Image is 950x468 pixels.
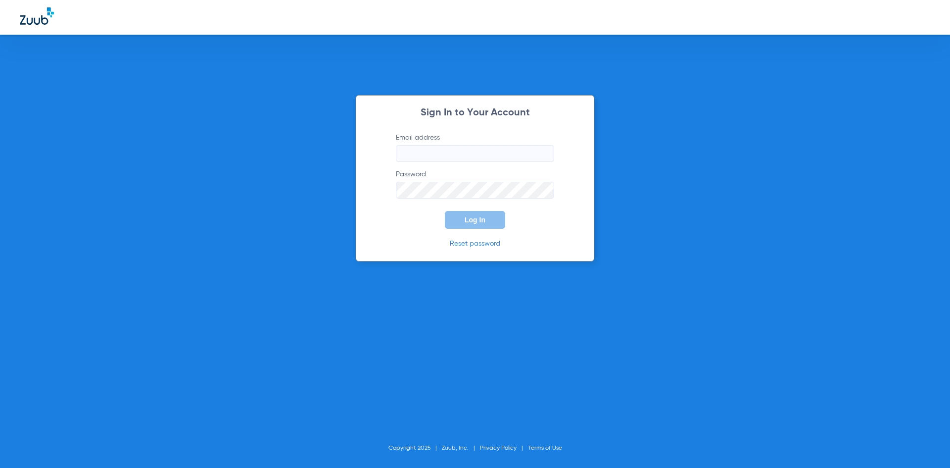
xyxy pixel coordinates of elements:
[450,240,500,247] a: Reset password
[442,443,480,453] li: Zuub, Inc.
[528,445,562,451] a: Terms of Use
[381,108,569,118] h2: Sign In to Your Account
[396,133,554,162] label: Email address
[480,445,517,451] a: Privacy Policy
[20,7,54,25] img: Zuub Logo
[445,211,505,229] button: Log In
[396,182,554,199] input: Password
[396,169,554,199] label: Password
[396,145,554,162] input: Email address
[388,443,442,453] li: Copyright 2025
[465,216,485,224] span: Log In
